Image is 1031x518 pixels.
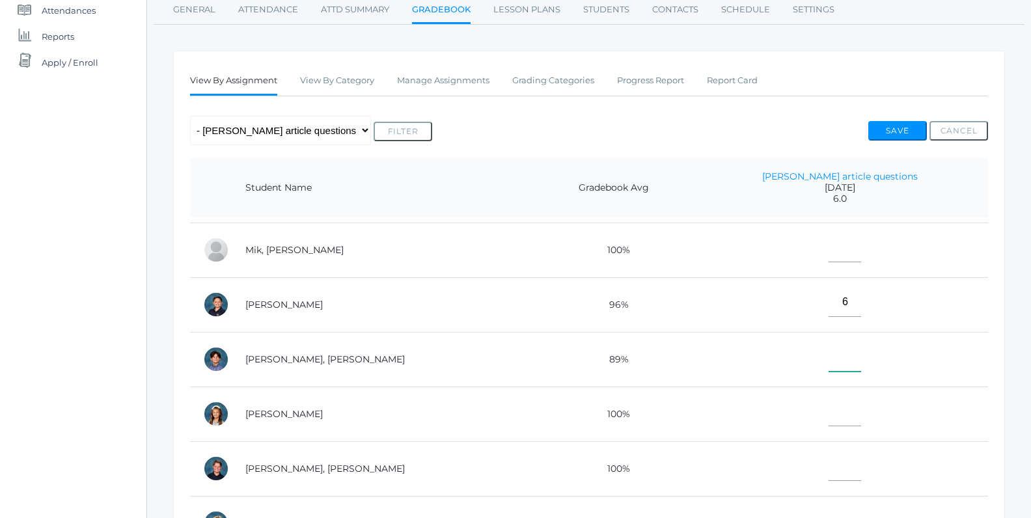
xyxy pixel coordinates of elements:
[536,387,693,441] td: 100%
[203,401,229,427] div: Reagan Reynolds
[929,121,988,141] button: Cancel
[707,68,758,94] a: Report Card
[245,244,344,256] a: Mik, [PERSON_NAME]
[203,237,229,263] div: Hadley Mik
[203,456,229,482] div: Ryder Roberts
[706,182,975,193] span: [DATE]
[374,122,432,141] button: Filter
[190,68,277,96] a: View By Assignment
[397,68,489,94] a: Manage Assignments
[245,408,323,420] a: [PERSON_NAME]
[536,441,693,496] td: 100%
[245,463,405,474] a: [PERSON_NAME], [PERSON_NAME]
[617,68,684,94] a: Progress Report
[203,292,229,318] div: Aiden Oceguera
[536,158,693,218] th: Gradebook Avg
[42,23,74,49] span: Reports
[868,121,927,141] button: Save
[300,68,374,94] a: View By Category
[536,332,693,387] td: 89%
[706,193,975,204] span: 6.0
[203,346,229,372] div: Hudson Purser
[42,49,98,75] span: Apply / Enroll
[245,353,405,365] a: [PERSON_NAME], [PERSON_NAME]
[245,299,323,310] a: [PERSON_NAME]
[536,223,693,277] td: 100%
[536,277,693,332] td: 96%
[512,68,594,94] a: Grading Categories
[762,170,918,182] a: [PERSON_NAME] article questions
[232,158,536,218] th: Student Name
